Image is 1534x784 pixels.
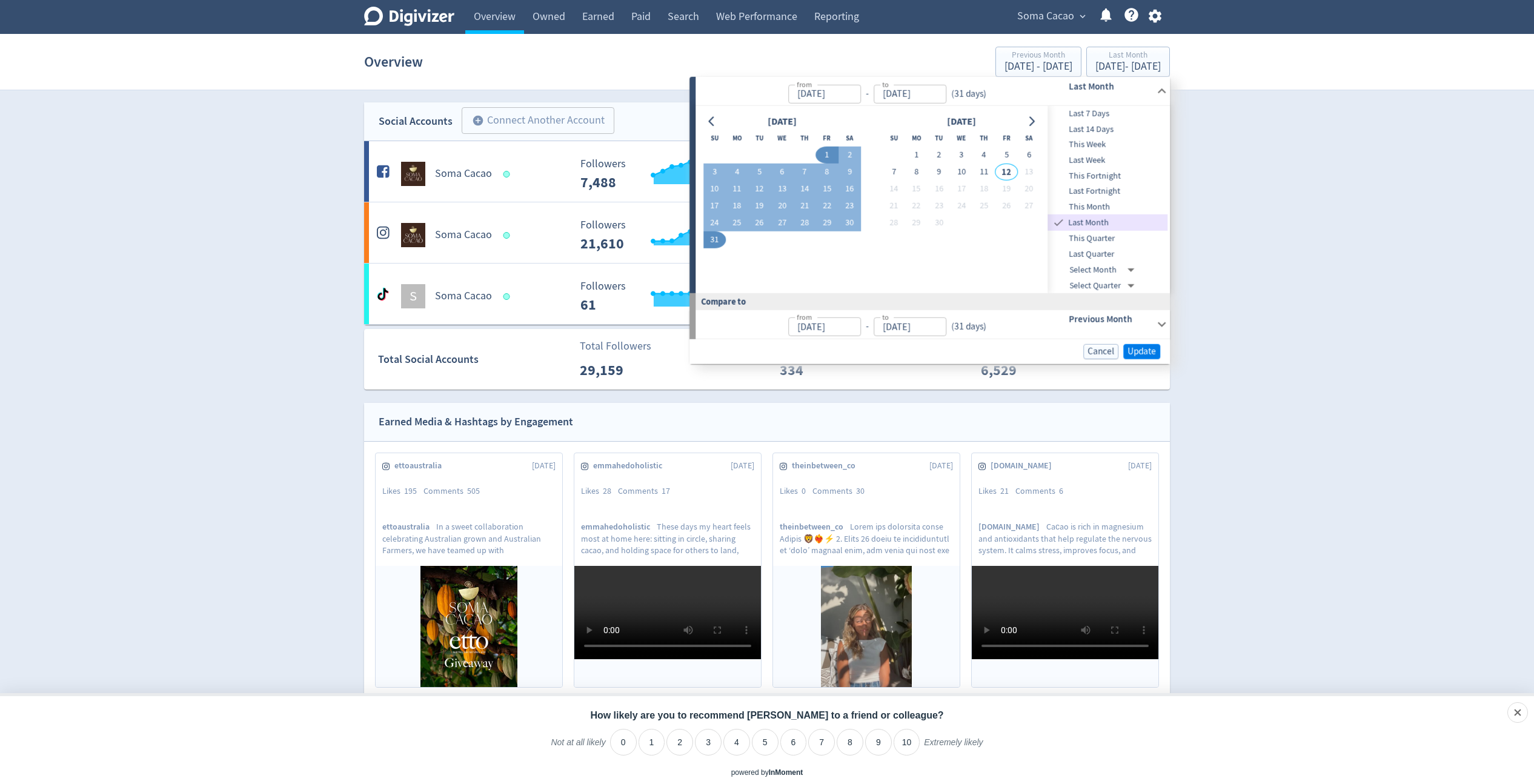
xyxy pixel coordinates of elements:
[364,202,1170,263] a: Soma Cacao undefinedSoma Cacao Followers --- Followers 21,610 <1% Engagements 291 Engagements 291...
[610,729,637,756] li: 0
[467,485,480,496] span: 505
[771,181,793,198] button: 13
[764,114,800,130] div: [DATE]
[928,198,950,214] button: 23
[883,198,905,214] button: 21
[401,162,425,186] img: Soma Cacao undefined
[703,181,726,198] button: 10
[995,130,1018,147] th: Friday
[793,164,815,181] button: 7
[532,460,556,472] span: [DATE]
[462,107,614,134] button: Connect Another Account
[793,198,815,214] button: 21
[1048,154,1168,167] span: Last Week
[978,521,1046,533] span: [DOMAIN_NAME]
[769,768,803,777] a: InMoment
[1018,198,1040,214] button: 27
[950,181,972,198] button: 17
[703,130,726,147] th: Sunday
[689,293,1170,310] div: Compare to
[364,264,1170,324] a: SSoma Cacao Followers --- _ 0% Followers 61 Engagements 0 Engagements 0 _ 0% Video Views 0 Video ...
[981,359,1051,381] p: 6,529
[1048,201,1168,214] span: This Month
[973,198,995,214] button: 25
[838,147,861,164] button: 2
[1048,168,1168,184] div: This Fortnight
[1023,113,1040,130] button: Go to next month
[861,320,874,334] div: -
[748,181,771,198] button: 12
[379,413,573,431] div: Earned Media & Hashtags by Engagement
[883,130,905,147] th: Sunday
[1070,262,1140,277] div: Select Month
[726,214,748,231] button: 25
[382,521,436,533] span: ettoaustralia
[1004,61,1072,72] div: [DATE] - [DATE]
[378,351,571,368] div: Total Social Accounts
[639,729,665,756] li: 1
[929,460,953,472] span: [DATE]
[780,521,953,555] p: Lorem ips dolorsita conse Adipis 🦁❤️‍🔥⚡️ 2. Elits 26 doeiu te incididuntutl et ‘dolo’ magnaal eni...
[581,521,657,533] span: emmahedoholistic
[581,485,618,497] div: Likes
[861,87,874,101] div: -
[905,181,928,198] button: 15
[593,460,669,472] span: emmahedoholistic
[1048,138,1168,151] span: This Week
[905,198,928,214] button: 22
[364,42,423,81] h1: Overview
[696,310,1170,339] div: from-to(31 days)Previous Month
[1069,79,1152,93] h6: Last Month
[780,521,850,533] span: theinbetween_co
[748,164,771,181] button: 5
[1048,199,1168,215] div: This Month
[1048,184,1168,199] div: Last Fortnight
[838,198,861,214] button: 23
[894,729,920,756] li: 10
[865,729,892,756] li: 9
[1018,181,1040,198] button: 20
[503,232,514,239] span: Data last synced: 11 Sep 2025, 9:02pm (AEST)
[950,130,972,147] th: Wednesday
[1048,122,1168,138] div: Last 14 Days
[972,453,1158,687] a: [DOMAIN_NAME][DATE]Likes21Comments6[DOMAIN_NAME]Caсao is rich in magnesium and antioxidants that ...
[666,729,693,756] li: 2
[1004,51,1072,61] div: Previous Month
[793,214,815,231] button: 28
[662,485,670,496] span: 17
[1095,61,1161,72] div: [DATE] - [DATE]
[1048,106,1168,293] nav: presets
[808,729,835,756] li: 7
[1059,485,1063,496] span: 6
[382,521,556,555] p: In a sweet collaboration celebrating Australian grown and Australian Farmers, we have teamed up w...
[748,130,771,147] th: Tuesday
[696,77,1170,106] div: from-to(31 days)Last Month
[995,181,1018,198] button: 19
[883,181,905,198] button: 14
[905,130,928,147] th: Monday
[792,460,862,472] span: theinbetween_co
[816,198,838,214] button: 22
[1048,106,1168,122] div: Last 7 Days
[703,198,726,214] button: 17
[401,284,425,308] div: S
[816,130,838,147] th: Friday
[950,198,972,214] button: 24
[1077,11,1088,22] span: expand_more
[838,214,861,231] button: 30
[780,359,849,381] p: 334
[379,113,453,130] div: Social Accounts
[580,338,651,354] p: Total Followers
[780,485,812,497] div: Likes
[950,164,972,181] button: 10
[703,164,726,181] button: 3
[404,485,417,496] span: 195
[1048,248,1168,261] span: Last Quarter
[1018,164,1040,181] button: 13
[928,147,950,164] button: 2
[856,485,865,496] span: 30
[1013,7,1089,26] button: Soma Cacao
[1017,7,1074,26] span: Soma Cacao
[1086,47,1170,77] button: Last Month[DATE]- [DATE]
[995,47,1081,77] button: Previous Month[DATE] - [DATE]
